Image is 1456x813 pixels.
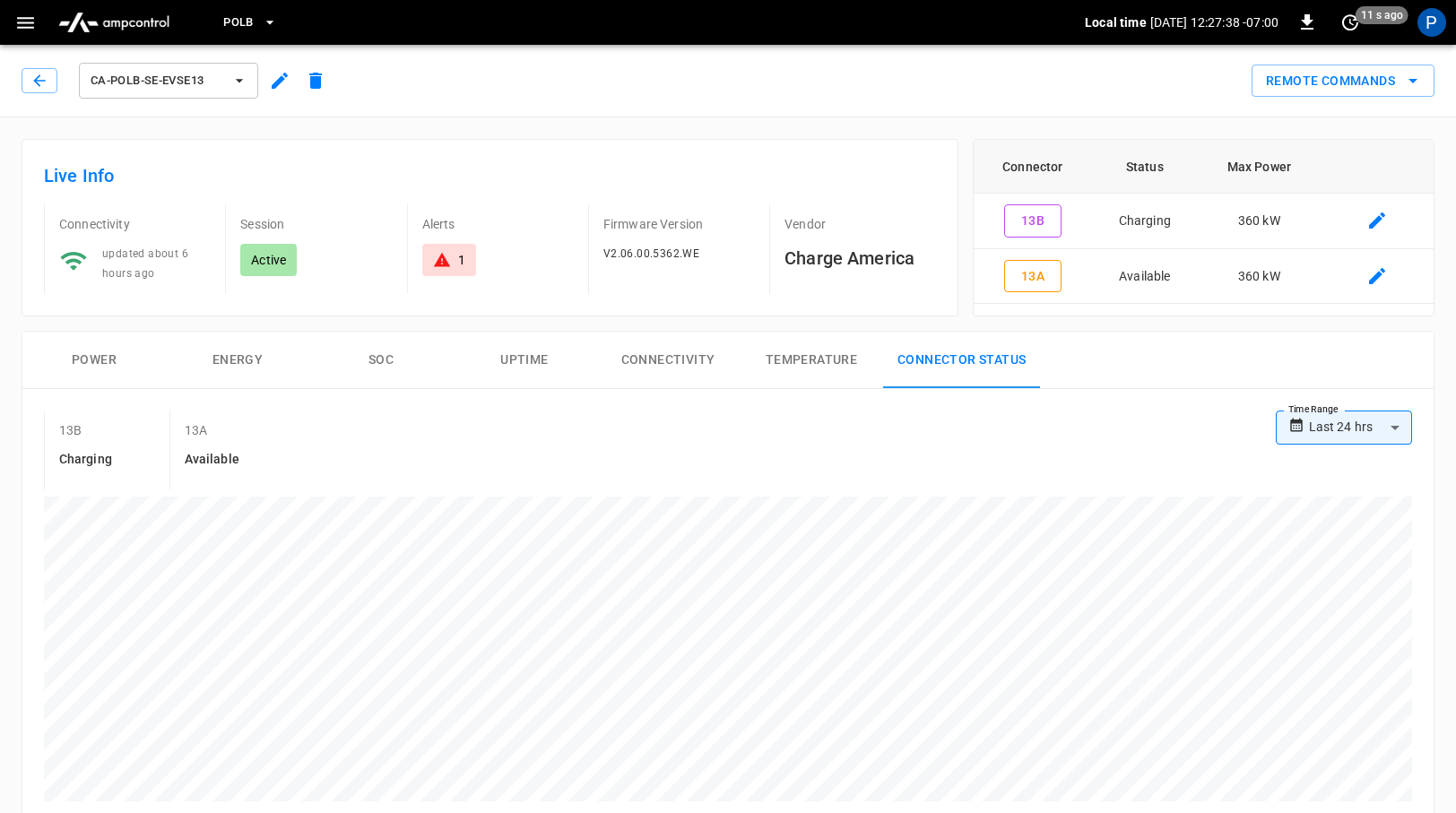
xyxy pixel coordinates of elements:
h6: Available [185,450,239,470]
p: Vendor [784,215,936,233]
td: Charging [1091,194,1198,249]
p: Alerts [422,215,574,233]
p: 13A [185,421,207,439]
h6: Charging [59,450,112,470]
td: 360 kW [1198,249,1320,305]
th: Status [1091,140,1198,194]
div: 1 [458,251,465,269]
button: set refresh interval [1336,8,1365,37]
p: Local time [1085,13,1147,31]
span: V2.06.00.5362.WE [603,247,699,260]
p: Connectivity [59,215,211,233]
div: profile-icon [1417,8,1446,37]
img: ampcontrol.io logo [51,5,177,39]
span: PoLB [223,13,254,33]
p: Active [251,251,286,269]
p: Session [240,215,392,233]
span: ca-polb-se-evse13 [91,71,223,91]
td: 360 kW [1198,194,1320,249]
h6: Charge America [784,244,936,272]
button: SOC [309,332,453,389]
button: 13A [1004,260,1062,293]
button: Remote Commands [1252,65,1434,98]
button: Temperature [740,332,883,389]
span: 11 s ago [1356,6,1408,24]
div: Last 24 hrs [1309,411,1412,445]
label: Time Range [1288,402,1339,417]
th: Connector [974,140,1091,194]
button: Uptime [453,332,596,389]
button: Connectivity [596,332,740,389]
button: Connector Status [883,332,1040,389]
td: Available [1091,249,1198,305]
p: Firmware Version [603,215,755,233]
button: Power [22,332,166,389]
div: remote commands options [1252,65,1434,98]
button: PoLB [216,5,284,40]
p: 13B [59,421,82,439]
p: [DATE] 12:27:38 -07:00 [1150,13,1278,31]
table: connector table [974,140,1434,304]
span: updated about 6 hours ago [102,247,188,280]
button: Energy [166,332,309,389]
button: ca-polb-se-evse13 [79,63,258,99]
th: Max Power [1198,140,1320,194]
button: 13B [1004,204,1062,238]
h6: Live Info [44,161,936,190]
